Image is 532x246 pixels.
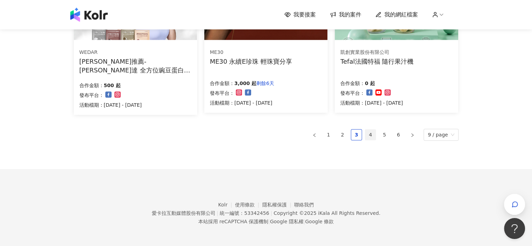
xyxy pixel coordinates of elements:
span: | [304,219,305,224]
p: 活動檔期：[DATE] - [DATE] [340,99,403,107]
a: 4 [365,129,376,140]
a: iKala [318,210,330,216]
span: | [217,210,218,216]
span: 我的網紅檔案 [384,11,418,19]
span: 9 / page [428,129,454,140]
a: 聯絡我們 [294,202,314,208]
p: 發布平台： [340,89,365,97]
span: right [410,133,414,137]
a: 2 [337,129,348,140]
a: Google 隱私權 [270,219,304,224]
p: 活動檔期：[DATE] - [DATE] [79,101,142,109]
li: 5 [379,129,390,140]
a: 我的案件 [330,11,361,19]
div: ME30 [210,49,292,56]
a: 我要接案 [284,11,316,19]
p: 剩餘6天 [256,79,274,87]
button: right [407,129,418,140]
p: 合作金額： [210,79,234,87]
li: Previous Page [309,129,320,140]
a: 我的網紅檔案 [375,11,418,19]
button: left [309,129,320,140]
a: 3 [351,129,362,140]
a: 隱私權保護 [262,202,295,208]
span: 我的案件 [339,11,361,19]
div: Page Size [424,129,459,141]
div: 愛卡拉互動媒體股份有限公司 [151,210,215,216]
div: ME30 永續E珍珠 輕珠寶分享 [210,57,292,66]
a: 6 [393,129,404,140]
p: 發布平台： [79,91,104,99]
div: Copyright © 2025 All Rights Reserved. [274,210,380,216]
div: 凱創實業股份有限公司 [340,49,413,56]
a: 使用條款 [235,202,262,208]
a: Google 條款 [305,219,334,224]
div: [PERSON_NAME]推薦-[PERSON_NAME]達 全方位豌豆蛋白飲 (互惠合作檔） [79,57,192,75]
span: 本站採用 reCAPTCHA 保護機制 [198,217,334,226]
p: 500 起 [104,81,121,90]
li: Next Page [407,129,418,140]
p: 3,000 起 [234,79,256,87]
p: 合作金額： [79,81,104,90]
p: 發布平台： [210,89,234,97]
p: 合作金額： [340,79,365,87]
p: 0 起 [365,79,375,87]
a: 1 [323,129,334,140]
span: | [270,210,272,216]
div: WEDAR [79,49,191,56]
span: | [268,219,270,224]
p: 活動檔期：[DATE] - [DATE] [210,99,274,107]
span: left [312,133,317,137]
div: 統一編號：53342456 [220,210,269,216]
img: logo [70,8,108,22]
a: 5 [379,129,390,140]
iframe: Help Scout Beacon - Open [504,218,525,239]
a: Kolr [218,202,235,208]
span: 我要接案 [293,11,316,19]
li: 4 [365,129,376,140]
div: Tefal法國特福 隨行果汁機 [340,57,413,66]
li: 6 [393,129,404,140]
